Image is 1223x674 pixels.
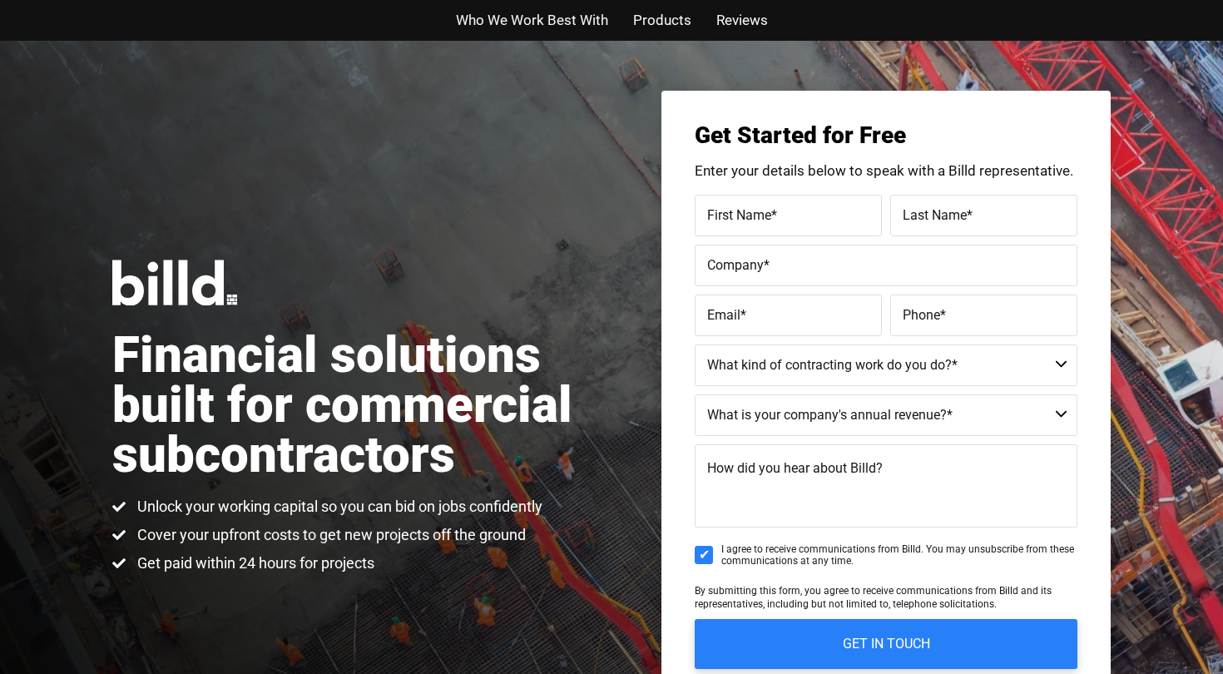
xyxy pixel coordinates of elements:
[133,525,526,545] span: Cover your upfront costs to get new projects off the ground
[716,8,768,32] a: Reviews
[112,330,611,480] h1: Financial solutions built for commercial subcontractors
[707,460,883,476] span: How did you hear about Billd?
[707,256,764,272] span: Company
[903,206,967,222] span: Last Name
[133,497,542,517] span: Unlock your working capital so you can bid on jobs confidently
[695,546,713,564] input: I agree to receive communications from Billd. You may unsubscribe from these communications at an...
[633,8,691,32] a: Products
[695,164,1077,178] p: Enter your details below to speak with a Billd representative.
[133,553,374,573] span: Get paid within 24 hours for projects
[903,306,940,322] span: Phone
[721,543,1077,567] span: I agree to receive communications from Billd. You may unsubscribe from these communications at an...
[695,585,1052,610] span: By submitting this form, you agree to receive communications from Billd and its representatives, ...
[695,619,1077,669] input: GET IN TOUCH
[456,8,608,32] a: Who We Work Best With
[707,206,771,222] span: First Name
[707,306,740,322] span: Email
[695,124,1077,147] h3: Get Started for Free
